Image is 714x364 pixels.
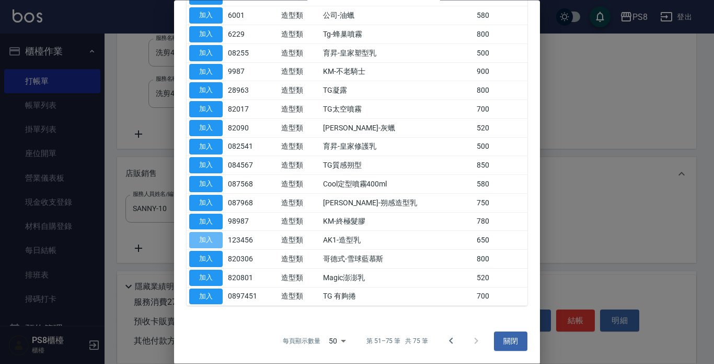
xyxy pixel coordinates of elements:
td: 800 [474,81,527,100]
p: 第 51–75 筆 共 75 筆 [366,337,428,346]
button: 加入 [189,27,223,43]
td: 造型類 [279,63,320,82]
td: 700 [474,100,527,119]
button: 加入 [189,158,223,174]
td: 780 [474,213,527,231]
td: 造型類 [279,175,320,194]
td: TG凝露 [320,81,474,100]
td: [PERSON_NAME]-朔感造型乳 [320,194,474,213]
td: 850 [474,156,527,175]
td: 900 [474,63,527,82]
button: 關閉 [494,332,527,351]
td: 6001 [225,6,279,25]
td: 08255 [225,44,279,63]
button: 加入 [189,120,223,136]
td: 520 [474,119,527,138]
td: 820801 [225,269,279,288]
td: 造型類 [279,6,320,25]
td: TG質感朔型 [320,156,474,175]
button: 加入 [189,139,223,155]
td: Cool定型噴霧400ml [320,175,474,194]
button: 加入 [189,214,223,230]
td: 造型類 [279,231,320,250]
td: 9987 [225,63,279,82]
td: AK1-造型乳 [320,231,474,250]
button: 加入 [189,64,223,80]
button: 加入 [189,102,223,118]
td: 造型類 [279,213,320,231]
td: KM-不老騎士 [320,63,474,82]
button: 加入 [189,177,223,193]
td: 500 [474,44,527,63]
td: 750 [474,194,527,213]
td: 520 [474,269,527,288]
td: [PERSON_NAME]-灰蠟 [320,119,474,138]
td: 育昇-皇家修護乳 [320,138,474,157]
button: 加入 [189,289,223,305]
td: 800 [474,25,527,44]
td: 82090 [225,119,279,138]
td: 800 [474,250,527,269]
td: 087968 [225,194,279,213]
td: TG 有夠捲 [320,288,474,306]
td: 造型類 [279,250,320,269]
td: 哥德式-雪球藍慕斯 [320,250,474,269]
td: 700 [474,288,527,306]
td: 造型類 [279,269,320,288]
td: 28963 [225,81,279,100]
td: 123456 [225,231,279,250]
td: 造型類 [279,119,320,138]
td: TG太空噴霧 [320,100,474,119]
td: 造型類 [279,81,320,100]
td: 820306 [225,250,279,269]
td: 育昇-皇家塑型乳 [320,44,474,63]
td: 087568 [225,175,279,194]
button: 加入 [189,233,223,249]
td: 造型類 [279,288,320,306]
p: 每頁顯示數量 [283,337,320,346]
td: 580 [474,175,527,194]
td: 650 [474,231,527,250]
td: 造型類 [279,194,320,213]
button: 加入 [189,45,223,61]
td: 造型類 [279,25,320,44]
td: 084567 [225,156,279,175]
td: 造型類 [279,156,320,175]
td: 98987 [225,213,279,231]
td: 500 [474,138,527,157]
td: 0897451 [225,288,279,306]
td: Tg-蜂巢噴霧 [320,25,474,44]
button: 加入 [189,8,223,24]
td: 6229 [225,25,279,44]
td: 造型類 [279,44,320,63]
button: Go to previous page [439,329,464,354]
td: 造型類 [279,100,320,119]
div: 50 [325,327,350,356]
td: 580 [474,6,527,25]
td: 造型類 [279,138,320,157]
button: 加入 [189,83,223,99]
td: 082541 [225,138,279,157]
button: 加入 [189,251,223,268]
td: Magic澎澎乳 [320,269,474,288]
td: 82017 [225,100,279,119]
button: 加入 [189,195,223,211]
button: 加入 [189,270,223,286]
td: 公司-油蠟 [320,6,474,25]
td: KM-終極髮膠 [320,213,474,231]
